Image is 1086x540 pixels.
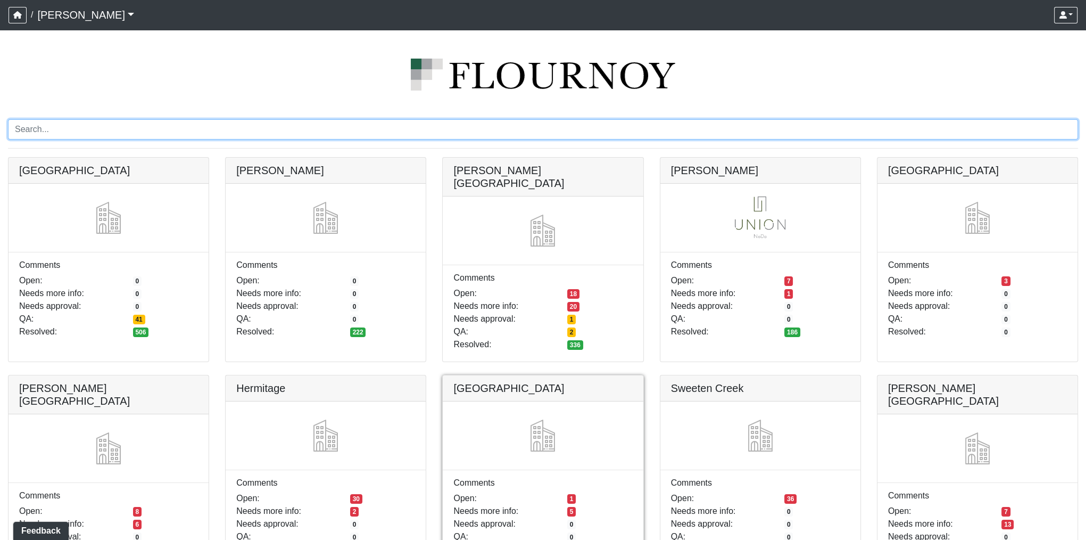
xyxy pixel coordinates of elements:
span: / [27,4,37,26]
a: [PERSON_NAME] [37,4,134,26]
img: logo [8,59,1078,91]
iframe: Ybug feedback widget [8,519,71,540]
input: Search [8,119,1078,140]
